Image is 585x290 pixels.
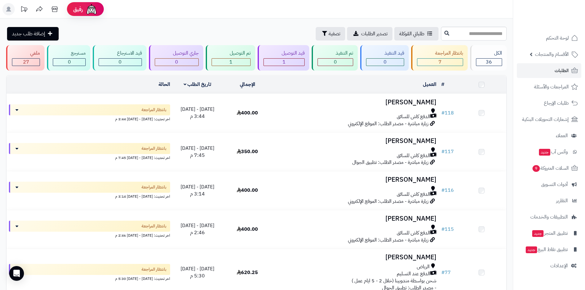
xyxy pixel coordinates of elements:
span: الدفع عند التسليم [397,270,430,277]
span: 9 [532,165,540,172]
a: #117 [441,148,454,155]
div: 7 [417,59,463,66]
h3: [PERSON_NAME] [275,99,436,106]
a: العملاء [517,128,581,143]
a: قيد التنفيذ 0 [359,45,410,71]
a: لوحة التحكم [517,31,581,45]
a: تطبيق نقاط البيعجديد [517,242,581,257]
span: [DATE] - [DATE] 5:30 م [181,265,214,280]
span: 400.00 [237,226,258,233]
span: [DATE] - [DATE] 3:44 م [181,106,214,120]
span: الرياض [417,263,430,270]
span: 620.25 [237,269,258,276]
span: التقارير [556,196,568,205]
span: الدفع كاش للسائق [397,152,430,159]
a: إشعارات التحويلات البنكية [517,112,581,127]
div: 0 [366,59,404,66]
span: # [441,226,445,233]
span: [DATE] - [DATE] 7:45 م [181,145,214,159]
h3: [PERSON_NAME] [275,137,436,145]
a: العميل [423,81,436,88]
span: تصفية [329,30,340,37]
a: #77 [441,269,451,276]
h3: [PERSON_NAME] [275,215,436,222]
div: جاري التوصيل [155,50,199,57]
span: وآتس آب [538,148,568,156]
span: 0 [334,58,337,66]
span: أدوات التسويق [541,180,568,189]
span: تطبيق نقاط البيع [525,245,568,254]
div: اخر تحديث: [DATE] - [DATE] 2:46 م [9,232,170,238]
span: 7 [439,58,442,66]
div: 27 [12,59,40,66]
div: مسترجع [53,50,86,57]
span: بانتظار المراجعة [142,223,166,229]
a: ملغي 27 [5,45,46,71]
div: اخر تحديث: [DATE] - [DATE] 7:45 م [9,154,170,160]
span: 36 [486,58,492,66]
span: لوحة التحكم [546,34,569,42]
span: شحن بواسطة مندوبينا (خلال 2 - 5 ايام عمل ) [352,277,436,284]
a: تطبيق المتجرجديد [517,226,581,241]
span: # [441,187,445,194]
span: بانتظار المراجعة [142,107,166,113]
span: طلبات الإرجاع [544,99,569,107]
span: بانتظار المراجعة [142,145,166,152]
div: Open Intercom Messenger [9,266,24,281]
a: إضافة طلب جديد [7,27,59,41]
div: 1 [264,59,304,66]
span: 0 [384,58,387,66]
span: الدفع كاش للسائق [397,113,430,120]
div: 0 [318,59,353,66]
div: قيد التوصيل [263,50,305,57]
a: مسترجع 0 [46,45,92,71]
a: الإعدادات [517,258,581,273]
span: العملاء [556,131,568,140]
a: #115 [441,226,454,233]
span: زيارة مباشرة - مصدر الطلب: تطبيق الجوال [352,159,428,166]
span: # [441,269,445,276]
span: 0 [119,58,122,66]
span: رفيق [73,6,83,13]
a: التقارير [517,193,581,208]
div: قيد التنفيذ [366,50,404,57]
a: تصدير الطلبات [347,27,392,41]
a: طلبات الإرجاع [517,96,581,110]
span: [DATE] - [DATE] 3:14 م [181,183,214,198]
span: تطبيق المتجر [532,229,568,238]
span: 27 [23,58,29,66]
span: 1 [229,58,232,66]
button: تصفية [316,27,345,41]
div: 0 [53,59,85,66]
div: 0 [155,59,198,66]
a: الإجمالي [240,81,255,88]
span: 0 [68,58,71,66]
img: ai-face.png [85,3,98,15]
span: الأقسام والمنتجات [535,50,569,59]
span: 350.00 [237,148,258,155]
span: 400.00 [237,187,258,194]
h3: [PERSON_NAME] [275,176,436,183]
span: الدفع كاش للسائق [397,230,430,237]
span: الدفع كاش للسائق [397,191,430,198]
div: تم التنفيذ [318,50,353,57]
a: الكل36 [469,45,508,71]
div: بانتظار المراجعة [417,50,463,57]
a: تاريخ الطلب [184,81,212,88]
span: 400.00 [237,109,258,117]
a: الطلبات [517,63,581,78]
div: اخر تحديث: [DATE] - [DATE] 5:30 م [9,275,170,281]
a: الحالة [158,81,170,88]
a: المراجعات والأسئلة [517,79,581,94]
span: [DATE] - [DATE] 2:46 م [181,222,214,236]
a: بانتظار المراجعة 7 [410,45,469,71]
div: 0 [99,59,141,66]
span: # [441,148,445,155]
a: قيد الاسترجاع 0 [92,45,147,71]
h3: [PERSON_NAME] [275,254,436,261]
div: اخر تحديث: [DATE] - [DATE] 3:14 م [9,193,170,199]
a: السلات المتروكة9 [517,161,581,176]
span: التطبيقات والخدمات [530,213,568,221]
img: logo-2.png [543,17,579,29]
span: الإعدادات [550,261,568,270]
